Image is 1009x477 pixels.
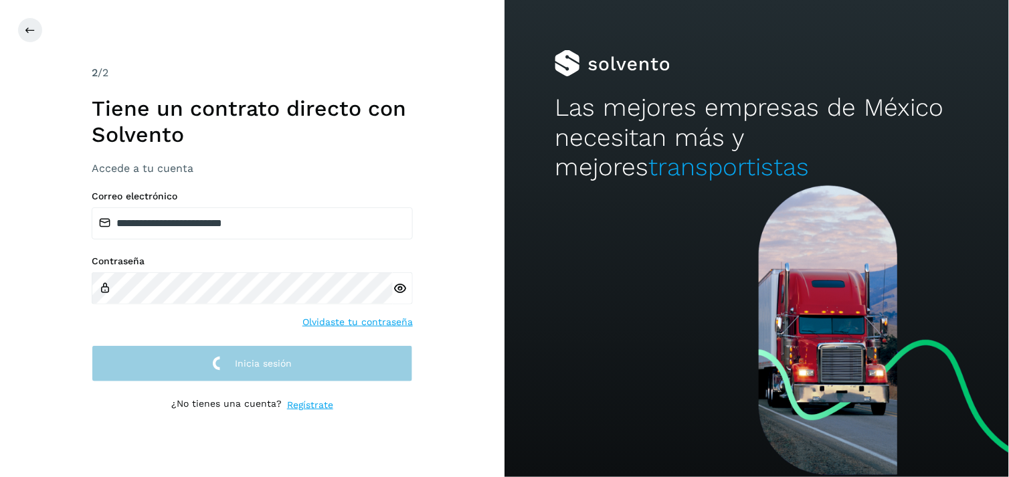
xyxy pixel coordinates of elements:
[648,153,809,181] span: transportistas
[92,345,413,382] button: Inicia sesión
[555,93,958,182] h2: Las mejores empresas de México necesitan más y mejores
[235,359,292,368] span: Inicia sesión
[92,66,98,79] span: 2
[92,65,413,81] div: /2
[92,191,413,202] label: Correo electrónico
[92,256,413,267] label: Contraseña
[171,398,282,412] p: ¿No tienes una cuenta?
[92,96,413,147] h1: Tiene un contrato directo con Solvento
[287,398,333,412] a: Regístrate
[302,315,413,329] a: Olvidaste tu contraseña
[92,162,413,175] h3: Accede a tu cuenta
